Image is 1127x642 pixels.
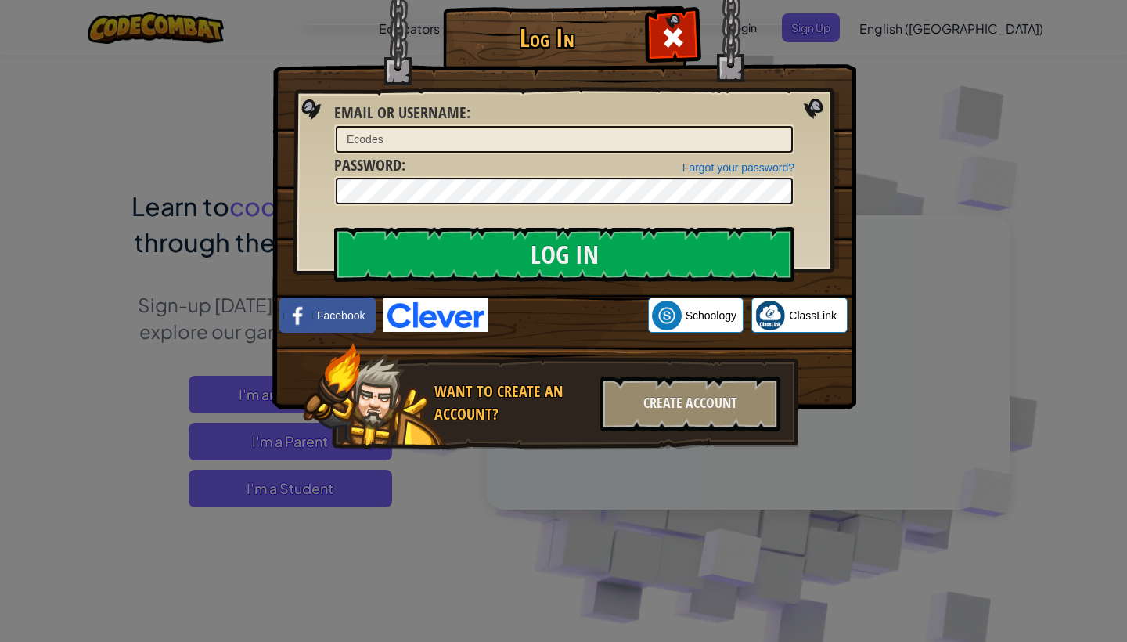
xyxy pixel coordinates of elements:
h1: Log In [447,24,646,52]
label: : [334,102,470,124]
div: Want to create an account? [434,381,591,425]
img: classlink-logo-small.png [755,301,785,330]
div: Sign in with Google. Opens in new tab [496,298,640,333]
div: Create Account [600,377,780,431]
img: schoology.png [652,301,682,330]
span: Schoology [686,308,736,323]
span: Password [334,154,401,175]
iframe: Sign in with Google Button [488,298,648,333]
span: Email or Username [334,102,466,123]
img: facebook_small.png [283,301,313,330]
label: : [334,154,405,177]
span: ClassLink [789,308,837,323]
iframe: Sign in with Google Dialog [805,16,1111,230]
input: Log In [334,227,794,282]
span: Facebook [317,308,365,323]
a: Forgot your password? [682,161,794,174]
img: clever-logo-blue.png [383,298,488,332]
